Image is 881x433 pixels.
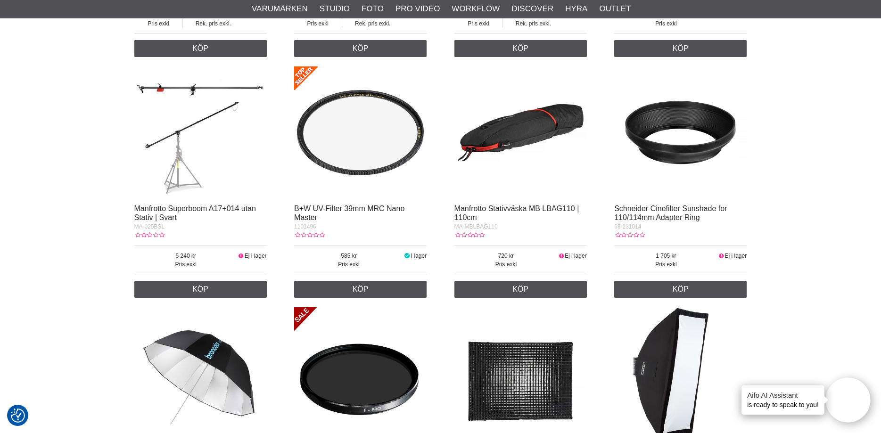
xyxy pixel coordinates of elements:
span: I lager [411,253,427,259]
a: B+W UV-Filter 39mm MRC Nano Master [294,204,404,221]
span: Pris exkl [134,19,183,28]
div: Kundbetyg: 0 [134,231,165,239]
span: Rek. pris exkl. [183,19,243,28]
a: Manfrotto Superboom A17+014 utan Stativ | Svart [134,204,256,221]
div: Kundbetyg: 0 [294,231,324,239]
span: Pris exkl [454,19,503,28]
span: 585 [294,252,403,260]
i: I lager [403,253,411,259]
a: Köp [134,40,267,57]
a: Varumärken [252,3,308,15]
a: Studio [320,3,350,15]
img: Manfrotto Superboom A17+014 utan Stativ | Svart [134,66,267,199]
span: Pris exkl [134,260,238,269]
a: Köp [454,281,587,298]
a: Manfrotto Stativväska MB LBAG110 | 110cm [454,204,579,221]
span: Pris exkl [294,19,341,28]
button: Samtyckesinställningar [11,407,25,424]
span: MA-025BSL [134,223,165,230]
span: Pris exkl [614,19,718,28]
a: Hyra [565,3,587,15]
a: Köp [614,281,747,298]
span: Pris exkl [454,260,558,269]
span: 1101496 [294,223,316,230]
a: Schneider Cinefilter Sunshade for 110/114mm Adapter Ring [614,204,727,221]
a: Köp [614,40,747,57]
span: Rek. pris exkl. [503,19,563,28]
a: Foto [362,3,384,15]
span: 5 240 [134,252,238,260]
a: Köp [294,40,427,57]
span: 68-231014 [614,223,641,230]
div: is ready to speak to you! [741,385,824,415]
a: Workflow [452,3,500,15]
i: Ej i lager [718,253,725,259]
div: Kundbetyg: 0 [454,231,485,239]
span: 720 [454,252,558,260]
div: Kundbetyg: 0 [614,231,644,239]
span: Ej i lager [725,253,747,259]
i: Ej i lager [558,253,565,259]
a: Pro Video [395,3,440,15]
span: Pris exkl [294,260,403,269]
span: Pris exkl [614,260,718,269]
img: Revisit consent button [11,408,25,423]
a: Köp [134,281,267,298]
img: Manfrotto Stativväska MB LBAG110 | 110cm [454,66,587,199]
span: MA-MBLBAG110 [454,223,498,230]
a: Outlet [599,3,631,15]
h4: Aifo AI Assistant [747,390,819,400]
i: Ej i lager [238,253,245,259]
a: Köp [454,40,587,57]
span: Rek. pris exkl. [342,19,403,28]
span: Ej i lager [565,253,587,259]
span: 1 705 [614,252,718,260]
a: Discover [511,3,553,15]
a: Köp [294,281,427,298]
span: Ej i lager [245,253,267,259]
img: B+W UV-Filter 39mm MRC Nano Master [294,66,427,199]
img: Schneider Cinefilter Sunshade for 110/114mm Adapter Ring [614,66,747,199]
